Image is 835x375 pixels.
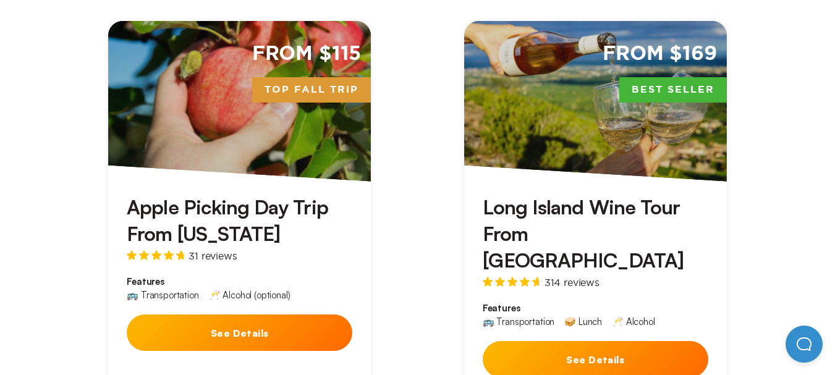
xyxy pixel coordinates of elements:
span: Best Seller [619,77,727,103]
div: 🥪 Lunch [564,317,602,326]
h3: Long Island Wine Tour From [GEOGRAPHIC_DATA] [483,194,708,274]
button: See Details [127,314,352,351]
iframe: Help Scout Beacon - Open [786,326,823,363]
div: 🚌 Transportation [483,317,554,326]
span: From $169 [603,41,717,67]
span: Top Fall Trip [252,77,371,103]
span: 314 reviews [545,277,600,287]
div: 🚌 Transportation [127,290,198,300]
span: Features [483,302,708,314]
span: Features [127,276,352,288]
span: From $115 [252,41,362,67]
div: 🥂 Alcohol (optional) [209,290,290,300]
span: 31 reviews [189,251,237,261]
div: 🥂 Alcohol [612,317,655,326]
h3: Apple Picking Day Trip From [US_STATE] [127,194,352,247]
